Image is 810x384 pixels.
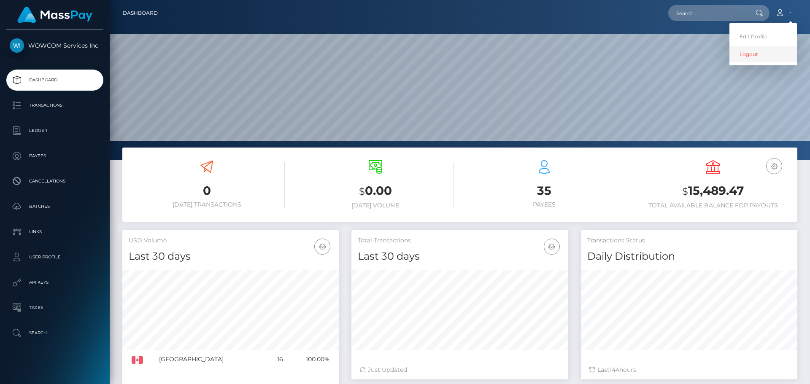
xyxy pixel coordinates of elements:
[729,46,797,62] a: Logout
[466,183,622,199] h3: 35
[297,183,454,200] h3: 0.00
[682,185,688,197] small: $
[10,226,100,238] p: Links
[10,124,100,137] p: Ledger
[129,236,332,245] h5: USD Volume
[635,183,791,200] h3: 15,489.47
[6,322,103,344] a: Search
[10,327,100,339] p: Search
[6,272,103,293] a: API Keys
[359,185,365,197] small: $
[10,175,100,188] p: Cancellations
[466,201,622,208] h6: Payees
[635,202,791,209] h6: Total Available Balance for Payouts
[6,145,103,166] a: Payees
[129,201,285,208] h6: [DATE] Transactions
[10,301,100,314] p: Taxes
[6,70,103,91] a: Dashboard
[360,365,559,374] div: Just Updated
[6,120,103,141] a: Ledger
[610,366,619,373] span: 144
[123,4,158,22] a: Dashboard
[6,297,103,318] a: Taxes
[6,247,103,268] a: User Profile
[156,350,267,369] td: [GEOGRAPHIC_DATA]
[129,183,285,199] h3: 0
[668,5,748,21] input: Search...
[6,196,103,217] a: Batches
[358,236,562,245] h5: Total Transactions
[10,251,100,263] p: User Profile
[6,95,103,116] a: Transactions
[729,29,797,44] a: Edit Profile
[286,350,333,369] td: 100.00%
[589,365,789,374] div: Last hours
[10,276,100,289] p: API Keys
[6,221,103,242] a: Links
[10,150,100,162] p: Payees
[297,202,454,209] h6: [DATE] Volume
[10,200,100,213] p: Batches
[587,249,791,264] h4: Daily Distribution
[10,99,100,112] p: Transactions
[132,356,143,364] img: CA.png
[267,350,286,369] td: 16
[358,249,562,264] h4: Last 30 days
[10,74,100,86] p: Dashboard
[587,236,791,245] h5: Transactions Status
[17,7,92,23] img: MassPay Logo
[10,38,24,53] img: WOWCOM Services Inc
[6,42,103,49] span: WOWCOM Services Inc
[129,249,332,264] h4: Last 30 days
[6,171,103,192] a: Cancellations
